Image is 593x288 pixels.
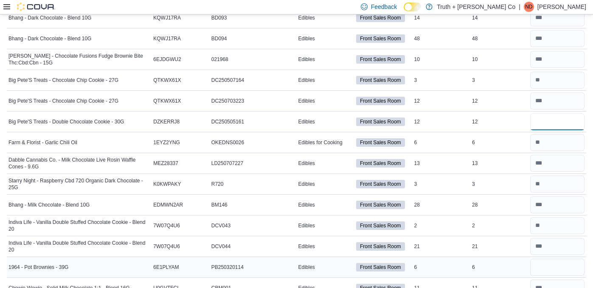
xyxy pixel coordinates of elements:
span: Edibles [298,35,315,42]
span: Front Sales Room [360,35,401,42]
div: LD250707227 [210,158,297,168]
span: Edibles [298,118,315,125]
span: Front Sales Room [360,139,401,146]
div: 12 [413,117,471,127]
div: 6 [470,137,528,148]
span: Front Sales Room [356,201,405,209]
span: Front Sales Room [360,222,401,229]
span: EDMWN2AR [153,201,183,208]
p: [PERSON_NAME] [537,2,586,12]
div: 3 [470,75,528,85]
div: BD093 [210,13,297,23]
span: Front Sales Room [356,117,405,126]
div: 28 [413,200,471,210]
div: 021968 [210,54,297,64]
span: Big Pete'S Treats - Chocolate Chip Cookie - 27G [8,98,118,104]
p: Truth + [PERSON_NAME] Co [437,2,515,12]
span: Bhang - Milk Chocolate - Blend 10G [8,201,90,208]
span: Front Sales Room [360,159,401,167]
div: 2 [470,221,528,231]
span: [PERSON_NAME] - Chocolate Fusions Fudge Brownie Bite Thc:Cbd:Cbn - 15G [8,53,150,66]
span: Farm & Florist - Garlic Chili Oil [8,139,77,146]
div: 10 [470,54,528,64]
div: 48 [413,34,471,44]
span: Front Sales Room [356,14,405,22]
div: DCV043 [210,221,297,231]
span: Front Sales Room [360,14,401,22]
span: Front Sales Room [356,221,405,230]
span: 6EJDGWU2 [153,56,181,63]
div: 14 [413,13,471,23]
span: Front Sales Room [356,159,405,168]
span: Front Sales Room [360,263,401,271]
span: DZKERRJ8 [153,118,180,125]
span: Front Sales Room [356,138,405,147]
div: 3 [413,75,471,85]
span: Front Sales Room [360,180,401,188]
div: DC250505161 [210,117,297,127]
span: QTKWX61X [153,98,181,104]
span: Starry Night - Raspberry Cbd 720 Organic Dark Chocolate - 25G [8,177,150,191]
span: Front Sales Room [360,76,401,84]
div: PB250320114 [210,262,297,272]
span: KQWJ17RA [153,35,181,42]
span: Front Sales Room [360,56,401,63]
div: 14 [470,13,528,23]
span: Edibles [298,77,315,84]
span: 1964 - Pot Brownies - 39G [8,264,68,271]
span: KQWJ17RA [153,14,181,21]
img: Cova [17,3,55,11]
span: Front Sales Room [356,180,405,188]
span: Big Pete'S Treats - Double Chocolate Cookie - 30G [8,118,124,125]
div: 48 [470,34,528,44]
span: Edibles [298,264,315,271]
div: 10 [413,54,471,64]
span: Front Sales Room [360,243,401,250]
span: MEZ28337 [153,160,178,167]
span: Feedback [371,3,397,11]
span: Front Sales Room [356,55,405,64]
input: Dark Mode [404,3,422,11]
div: DC250507164 [210,75,297,85]
div: 6 [470,262,528,272]
span: Front Sales Room [356,242,405,251]
div: 28 [470,200,528,210]
span: 1EYZ2YNG [153,139,180,146]
div: DCV044 [210,241,297,252]
div: 12 [413,96,471,106]
div: Nick Dyas [524,2,534,12]
span: Front Sales Room [360,201,401,209]
span: Edibles [298,243,315,250]
span: Front Sales Room [356,263,405,271]
span: Edibles for Cooking [298,139,343,146]
span: Bhang - Dark Chocolate - Blend 10G [8,14,91,21]
span: 7W07Q4U6 [153,222,180,229]
div: 2 [413,221,471,231]
span: Edibles [298,222,315,229]
span: Edibles [298,98,315,104]
div: OKEDNS0026 [210,137,297,148]
span: Front Sales Room [356,34,405,43]
div: BM146 [210,200,297,210]
span: 7W07Q4U6 [153,243,180,250]
span: ND [525,2,532,12]
span: Indiva Life - Vanilla Double Stuffed Chocolate Cookie - Blend 20 [8,219,150,232]
span: Dabble Cannabis Co. - Milk Chocolate Live Rosin Waffle Cones - 9.6G [8,157,150,170]
div: 6 [413,262,471,272]
div: R720 [210,179,297,189]
p: | [519,2,520,12]
span: Front Sales Room [360,97,401,105]
span: Front Sales Room [356,97,405,105]
div: 3 [413,179,471,189]
span: 6E1PLYAM [153,264,179,271]
span: Edibles [298,14,315,21]
div: 21 [470,241,528,252]
div: 12 [470,117,528,127]
div: 13 [470,158,528,168]
div: 13 [413,158,471,168]
span: Edibles [298,160,315,167]
span: Big Pete'S Treats - Chocolate Chip Cookie - 27G [8,77,118,84]
span: Edibles [298,201,315,208]
span: Bhang - Dark Chocolate - Blend 10G [8,35,91,42]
